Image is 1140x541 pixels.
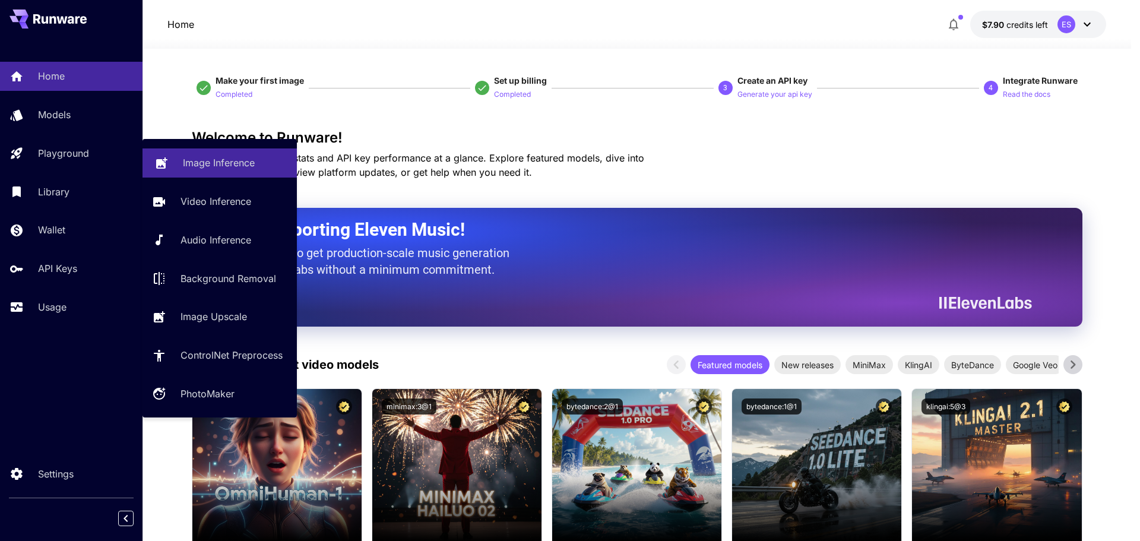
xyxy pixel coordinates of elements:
p: Usage [38,300,66,314]
p: Home [167,17,194,31]
p: Completed [494,89,531,100]
a: PhotoMaker [142,379,297,409]
button: $7.9039 [970,11,1106,38]
p: Library [38,185,69,199]
p: Generate your api key [737,89,812,100]
div: $7.9039 [982,18,1048,31]
span: Set up billing [494,75,547,86]
span: Featured models [691,359,769,371]
p: Completed [216,89,252,100]
a: Audio Inference [142,226,297,255]
a: Image Inference [142,148,297,178]
p: Home [38,69,65,83]
span: Integrate Runware [1003,75,1078,86]
button: Collapse sidebar [118,511,134,526]
span: Google Veo [1006,359,1065,371]
h3: Welcome to Runware! [192,129,1082,146]
p: The only way to get production-scale music generation from Eleven Labs without a minimum commitment. [221,245,518,278]
button: Certified Model – Vetted for best performance and includes a commercial license. [696,398,712,415]
button: bytedance:2@1 [562,398,623,415]
p: 3 [723,83,727,93]
p: Read the docs [1003,89,1050,100]
span: Check out your usage stats and API key performance at a glance. Explore featured models, dive int... [192,152,644,178]
button: minimax:3@1 [382,398,436,415]
a: Video Inference [142,187,297,216]
div: ES [1057,15,1075,33]
span: Create an API key [737,75,807,86]
p: 4 [989,83,993,93]
h2: Now Supporting Eleven Music! [221,219,1023,241]
span: MiniMax [845,359,893,371]
p: API Keys [38,261,77,276]
img: alt [372,389,541,541]
p: ControlNet Preprocess [180,348,283,362]
p: Wallet [38,223,65,237]
span: New releases [774,359,841,371]
img: alt [912,389,1081,541]
p: Video Inference [180,194,251,208]
p: Audio Inference [180,233,251,247]
p: Settings [38,467,74,481]
span: Make your first image [216,75,304,86]
span: credits left [1006,20,1048,30]
p: Background Removal [180,271,276,286]
p: PhotoMaker [180,387,235,401]
nav: breadcrumb [167,17,194,31]
p: Playground [38,146,89,160]
span: ByteDance [944,359,1001,371]
span: $7.90 [982,20,1006,30]
img: alt [552,389,721,541]
a: Image Upscale [142,302,297,331]
button: Certified Model – Vetted for best performance and includes a commercial license. [516,398,532,415]
a: Background Removal [142,264,297,293]
button: klingai:5@3 [921,398,970,415]
button: Certified Model – Vetted for best performance and includes a commercial license. [1056,398,1072,415]
p: Models [38,107,71,122]
button: Certified Model – Vetted for best performance and includes a commercial license. [336,398,352,415]
img: alt [192,389,362,541]
p: Image Upscale [180,309,247,324]
img: alt [732,389,901,541]
div: Collapse sidebar [127,508,142,529]
button: bytedance:1@1 [742,398,802,415]
a: ControlNet Preprocess [142,341,297,370]
span: KlingAI [898,359,939,371]
p: Image Inference [183,156,255,170]
button: Certified Model – Vetted for best performance and includes a commercial license. [876,398,892,415]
